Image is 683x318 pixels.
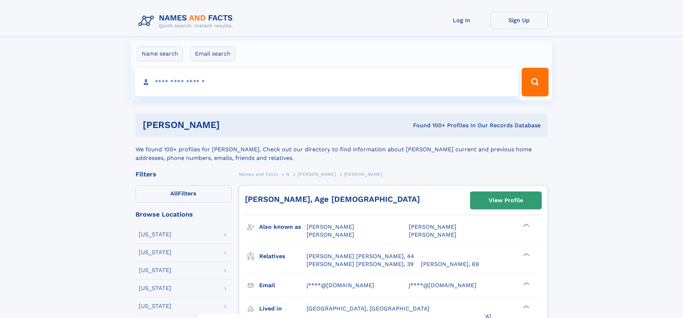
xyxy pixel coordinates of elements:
[139,267,171,273] div: [US_STATE]
[139,232,171,237] div: [US_STATE]
[521,304,530,309] div: ❯
[298,172,336,177] span: [PERSON_NAME]
[489,192,523,209] div: View Profile
[307,252,414,260] a: [PERSON_NAME] [PERSON_NAME], 44
[409,231,456,238] span: [PERSON_NAME]
[239,170,278,179] a: Names and Facts
[307,223,354,230] span: [PERSON_NAME]
[135,68,519,96] input: search input
[136,137,548,162] div: We found 100+ profiles for [PERSON_NAME]. Check out our directory to find information about [PERS...
[344,172,383,177] span: [PERSON_NAME]
[190,46,235,61] label: Email search
[522,68,548,96] button: Search Button
[259,250,307,262] h3: Relatives
[521,281,530,286] div: ❯
[259,303,307,315] h3: Lived in
[245,195,420,204] a: [PERSON_NAME], Age [DEMOGRAPHIC_DATA]
[139,285,171,291] div: [US_STATE]
[521,223,530,228] div: ❯
[136,11,239,31] img: Logo Names and Facts
[316,122,541,129] div: Found 100+ Profiles In Our Records Database
[136,211,232,218] div: Browse Locations
[307,260,414,268] a: [PERSON_NAME] [PERSON_NAME], 39
[286,172,290,177] span: N
[139,303,171,309] div: [US_STATE]
[421,260,479,268] a: [PERSON_NAME], 69
[298,170,336,179] a: [PERSON_NAME]
[433,11,490,29] a: Log In
[259,279,307,291] h3: Email
[307,305,430,312] span: [GEOGRAPHIC_DATA], [GEOGRAPHIC_DATA]
[490,11,548,29] a: Sign Up
[137,46,183,61] label: Name search
[521,252,530,257] div: ❯
[259,221,307,233] h3: Also known as
[409,223,456,230] span: [PERSON_NAME]
[143,120,317,129] h1: [PERSON_NAME]
[170,190,178,197] span: All
[136,185,232,203] label: Filters
[136,171,232,177] div: Filters
[307,231,354,238] span: [PERSON_NAME]
[470,192,541,209] a: View Profile
[286,170,290,179] a: N
[139,250,171,255] div: [US_STATE]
